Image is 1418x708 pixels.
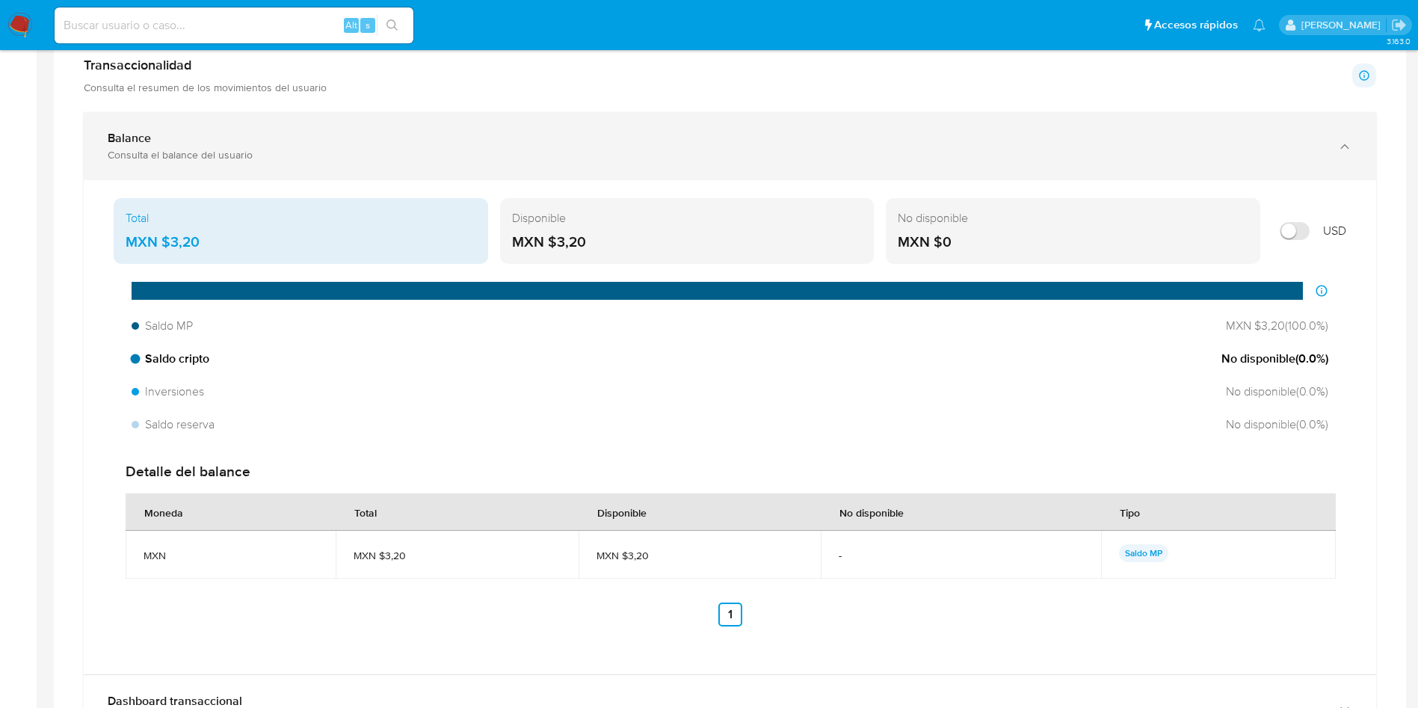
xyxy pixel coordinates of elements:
[55,16,413,35] input: Buscar usuario o caso...
[1391,17,1407,33] a: Salir
[1154,17,1238,33] span: Accesos rápidos
[345,18,357,32] span: Alt
[1253,19,1266,31] a: Notificaciones
[1301,18,1386,32] p: ivonne.perezonofre@mercadolibre.com.mx
[366,18,370,32] span: s
[377,15,407,36] button: search-icon
[1387,35,1411,47] span: 3.163.0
